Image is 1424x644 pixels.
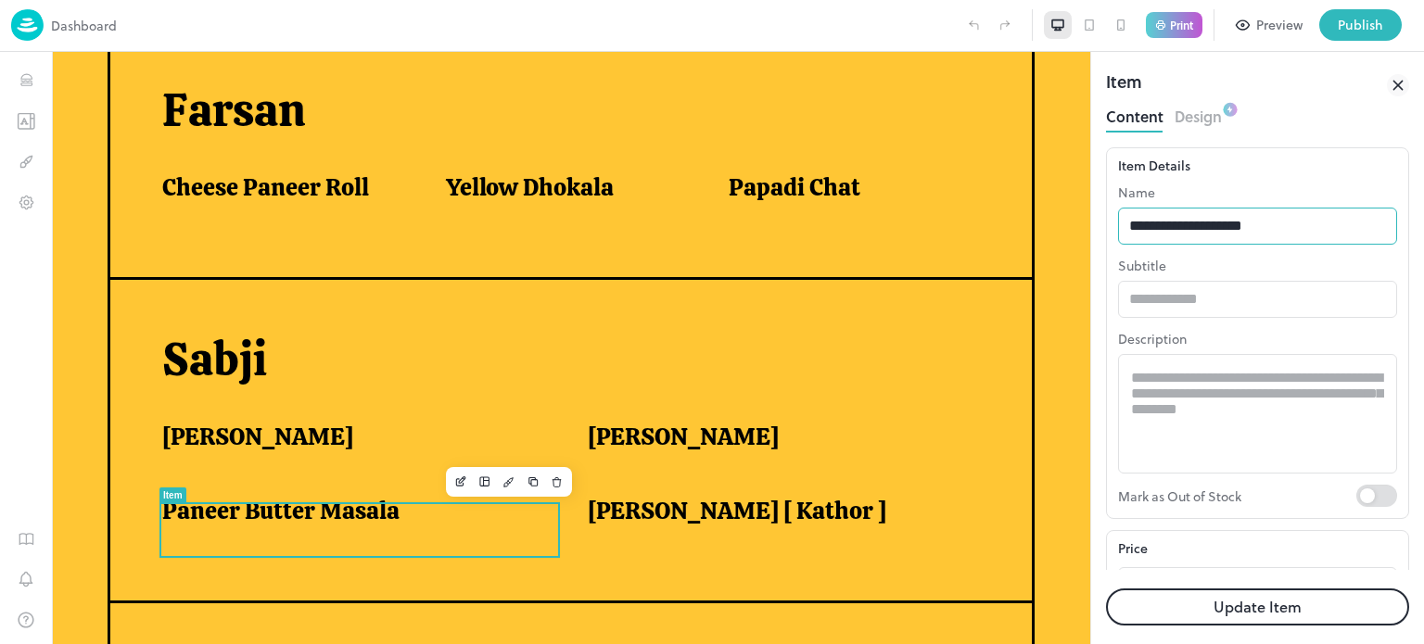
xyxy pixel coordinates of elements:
p: Mark as Out of Stock [1118,485,1356,507]
img: 1718977755095vy7gqs5mm3.png%3Ft%3D1718977746044 [920,196,1021,297]
div: Item Details [1118,156,1397,175]
span: Yellow Dhokala [394,120,562,151]
p: Name [1118,183,1397,202]
div: Publish [1338,15,1383,35]
span: [PERSON_NAME] [ Kathor ] [536,444,834,474]
button: Update Item [1106,588,1409,625]
button: Content [1106,102,1163,127]
img: logo-86c26b7e.jpg [11,9,44,41]
p: Subtitle [1118,256,1397,275]
div: Item [111,438,131,448]
span: [PERSON_NAME] [536,370,727,400]
label: Undo (Ctrl + Z) [958,9,989,41]
p: Print [1170,19,1193,31]
div: Preview [1256,15,1303,35]
span: Cheese Paneer Roll [110,120,317,151]
button: Preview [1226,9,1314,41]
button: Publish [1319,9,1402,41]
button: Edit [397,418,421,442]
div: Item [1106,69,1142,102]
label: Redo (Ctrl + Y) [989,9,1021,41]
span: Paneer Butter Masala [110,444,348,474]
button: Design [1175,102,1222,127]
p: Description [1118,329,1397,348]
span: [PERSON_NAME] [110,370,301,400]
p: Farsan [110,31,938,87]
button: Duplicate [469,418,493,442]
p: Dashboard [51,16,117,35]
span: Papadi Chat [677,120,808,151]
button: Design [445,418,469,442]
button: Layout [421,418,445,442]
p: Price [1118,538,1148,558]
p: Sabji [110,280,938,336]
button: Delete [493,418,517,442]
